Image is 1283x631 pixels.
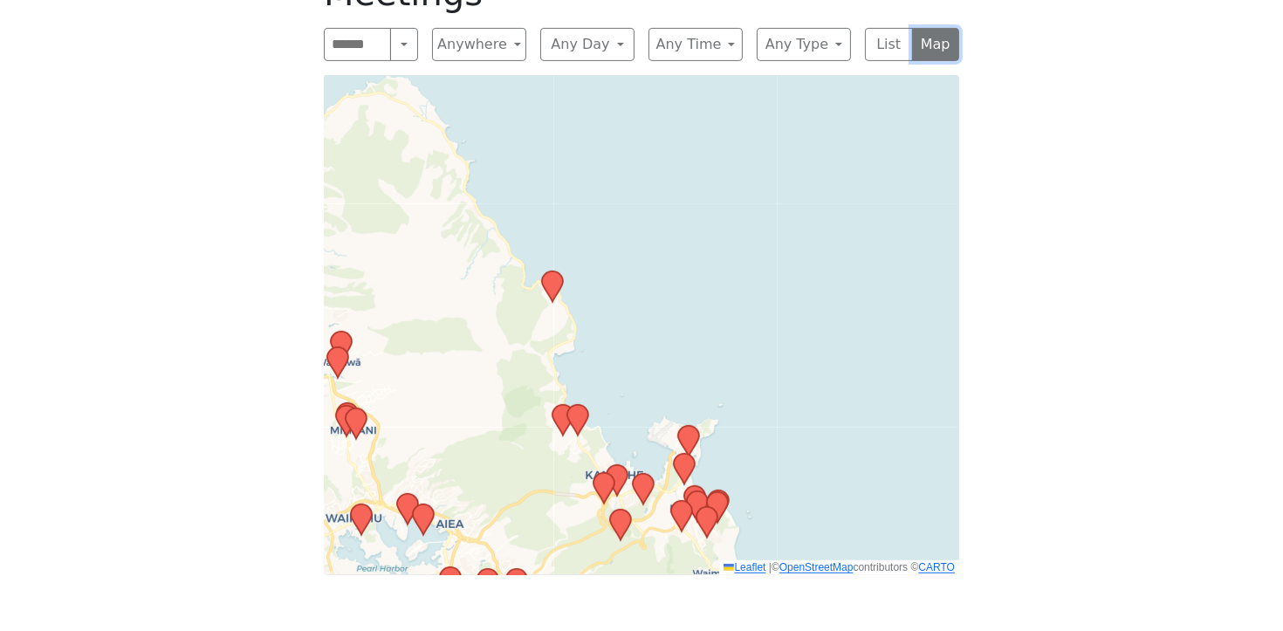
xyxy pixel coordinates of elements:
input: Search [324,28,391,61]
button: Any Type [757,28,851,61]
a: CARTO [918,561,955,573]
a: Leaflet [724,561,765,573]
button: Map [912,28,960,61]
button: Any Day [540,28,635,61]
div: © contributors © [719,560,959,575]
a: OpenStreetMap [779,561,854,573]
button: List [865,28,913,61]
span: | [769,561,772,573]
button: Any Time [648,28,743,61]
button: Anywhere [432,28,526,61]
button: Search [390,28,418,61]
